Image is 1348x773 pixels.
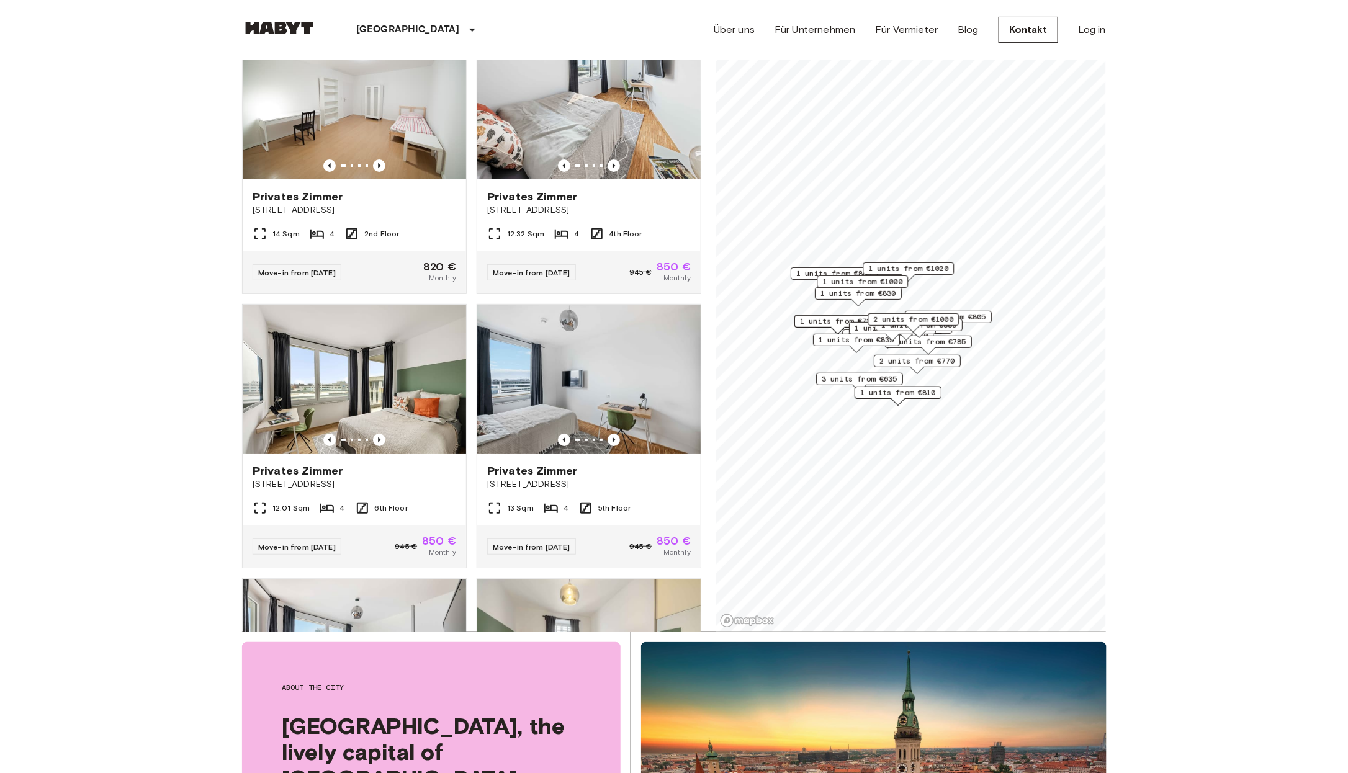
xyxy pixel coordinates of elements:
img: Marketing picture of unit DE-02-022-004-04HF [477,305,701,454]
span: Monthly [429,547,456,558]
span: Privates Zimmer [487,189,577,204]
div: Map marker [813,334,900,353]
a: Marketing picture of unit DE-02-022-004-04HFPrevious imagePrevious imagePrivates Zimmer[STREET_AD... [477,304,701,568]
span: Move-in from [DATE] [258,268,336,277]
img: Marketing picture of unit DE-02-020-04M [243,30,466,179]
div: Map marker [863,262,955,282]
div: Map marker [816,373,903,392]
button: Previous image [373,434,385,446]
span: Privates Zimmer [253,189,343,204]
button: Previous image [558,159,570,172]
div: Map marker [815,287,902,306]
span: [STREET_ADDRESS] [487,204,691,217]
span: [STREET_ADDRESS] [487,478,691,491]
span: Move-in from [DATE] [493,268,570,277]
span: 4 [330,228,335,239]
button: Previous image [558,434,570,446]
span: 850 € [657,261,691,272]
div: Map marker [794,315,881,334]
div: Map marker [905,311,992,330]
div: Map marker [868,313,959,333]
div: Map marker [791,267,878,287]
span: 1 units from €835 [819,334,894,346]
span: [STREET_ADDRESS] [253,204,456,217]
span: 6th Floor [375,503,408,514]
span: 4 [339,503,344,514]
a: Marketing picture of unit DE-02-021-002-02HFPrevious imagePrevious imagePrivates Zimmer[STREET_AD... [242,304,467,568]
span: 2 units from €770 [879,355,955,367]
button: Previous image [323,159,336,172]
button: Previous image [608,434,620,446]
span: Move-in from [DATE] [258,542,336,552]
div: Map marker [849,322,936,341]
a: Marketing picture of unit DE-02-020-04MPrevious imagePrevious imagePrivates Zimmer[STREET_ADDRESS... [242,30,467,294]
img: Habyt [242,22,317,34]
span: Move-in from [DATE] [493,542,570,552]
a: Marketing picture of unit DE-02-022-003-03HFPrevious imagePrevious imagePrivates Zimmer[STREET_AD... [477,30,701,294]
span: 1 units from €865 [796,268,872,279]
span: 2 units from €1000 [874,314,954,325]
a: Kontakt [999,17,1058,43]
span: About the city [282,682,581,693]
span: 1 units from €875 [855,323,930,334]
span: 4 units from €785 [891,336,966,347]
span: 1 units from €1020 [869,263,949,274]
span: 1 units from €805 [910,311,986,323]
span: 14 Sqm [272,228,300,239]
div: Map marker [874,355,961,374]
a: Über uns [714,22,755,37]
div: Map marker [885,336,972,355]
img: Marketing picture of unit DE-02-022-002-02HF [243,579,466,728]
span: Privates Zimmer [253,463,343,478]
span: 1 units from €810 [860,387,936,398]
p: [GEOGRAPHIC_DATA] [356,22,460,37]
span: 820 € [423,261,456,272]
span: 3 units from €635 [822,373,897,385]
div: Map marker [855,386,941,406]
span: [STREET_ADDRESS] [253,478,456,491]
div: Map marker [817,275,909,295]
span: 4 [574,228,579,239]
span: 1 units from €1000 [823,276,903,287]
span: 12.01 Sqm [272,503,310,514]
span: 1 units from €730 [800,316,876,327]
span: 850 € [657,535,691,547]
a: Für Vermieter [875,22,938,37]
button: Previous image [608,159,620,172]
button: Previous image [323,434,336,446]
a: Für Unternehmen [775,22,855,37]
span: 13 Sqm [507,503,534,514]
span: 2nd Floor [364,228,399,239]
a: Blog [958,22,979,37]
span: 4 [564,503,568,514]
span: 5th Floor [598,503,631,514]
span: 1 units from €830 [820,288,896,299]
span: 945 € [629,541,652,552]
button: Previous image [373,159,385,172]
span: 850 € [422,535,456,547]
span: Monthly [663,272,691,284]
img: Marketing picture of unit DE-02-021-002-02HF [243,305,466,454]
span: 945 € [395,541,417,552]
span: 945 € [629,267,652,278]
a: Mapbox logo [720,614,775,628]
span: Privates Zimmer [487,463,577,478]
img: Marketing picture of unit DE-02-007-006-03HF [477,579,701,728]
span: Monthly [663,547,691,558]
span: 12.32 Sqm [507,228,544,239]
span: 4th Floor [609,228,642,239]
a: Log in [1078,22,1106,37]
img: Marketing picture of unit DE-02-022-003-03HF [477,30,701,179]
span: Monthly [429,272,456,284]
